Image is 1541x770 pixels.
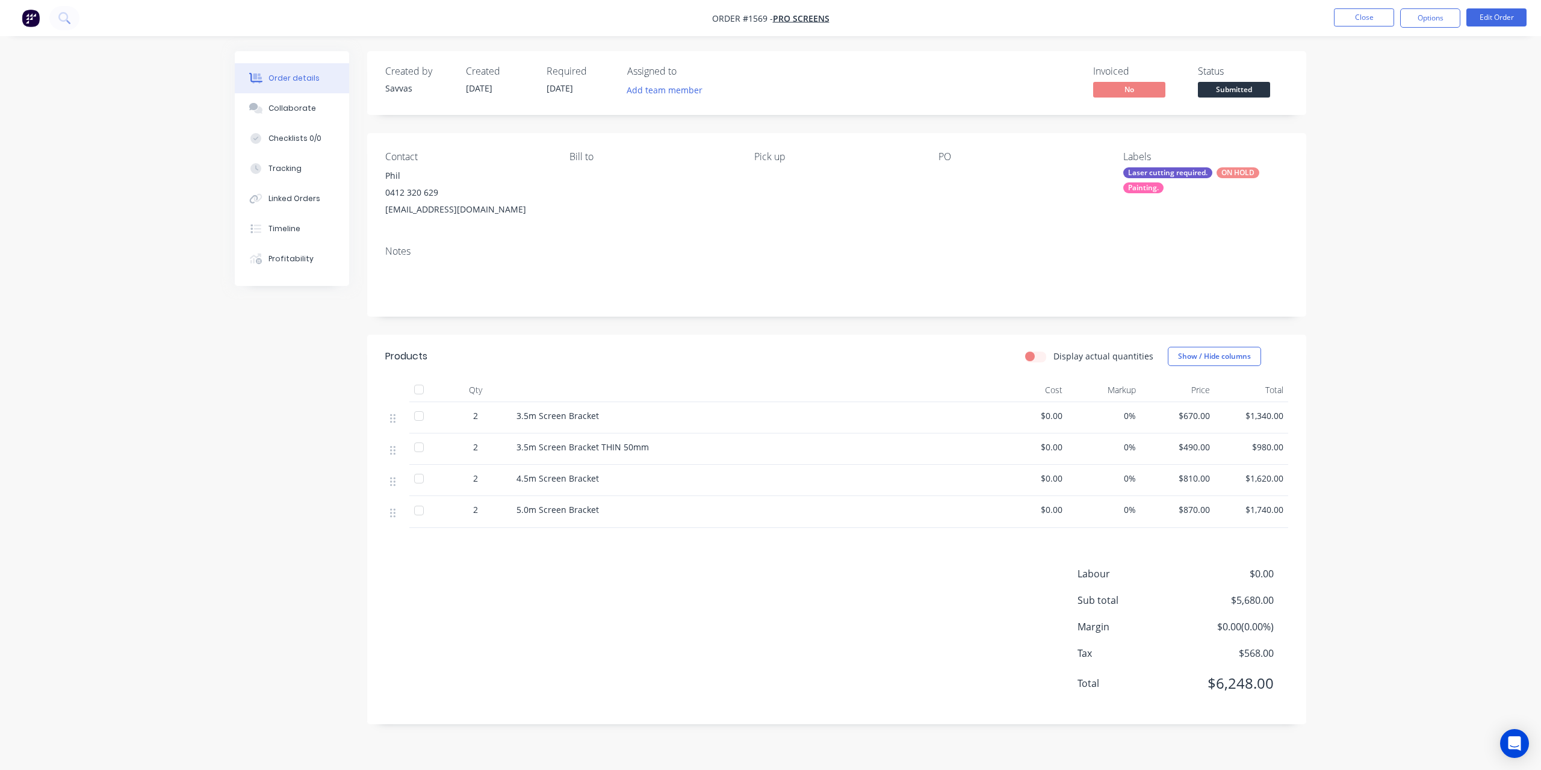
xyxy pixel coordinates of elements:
span: $0.00 [998,441,1062,453]
span: $810.00 [1146,472,1210,485]
div: Labels [1123,151,1288,163]
span: Order #1569 - [712,13,773,24]
div: Bill to [569,151,734,163]
span: 3.5m Screen Bracket THIN 50mm [516,441,649,453]
button: Add team member [621,82,709,98]
div: Assigned to [627,66,748,77]
span: Total [1077,676,1185,691]
button: Timeline [235,214,349,244]
button: Profitability [235,244,349,274]
div: Qty [439,378,512,402]
span: $568.00 [1185,646,1274,660]
div: Laser cutting required. [1123,167,1212,178]
div: Notes [385,246,1288,257]
div: Collaborate [268,103,316,114]
span: $1,740.00 [1220,503,1284,516]
div: Total [1215,378,1289,402]
button: Tracking [235,154,349,184]
span: 2 [473,472,478,485]
div: [EMAIL_ADDRESS][DOMAIN_NAME] [385,201,550,218]
span: $1,340.00 [1220,409,1284,422]
span: $0.00 [998,409,1062,422]
div: Painting. [1123,182,1164,193]
button: Submitted [1198,82,1270,100]
span: Margin [1077,619,1185,634]
button: Show / Hide columns [1168,347,1261,366]
span: $1,620.00 [1220,472,1284,485]
span: Tax [1077,646,1185,660]
span: 0% [1072,409,1136,422]
img: Factory [22,9,40,27]
div: Created [466,66,532,77]
span: $0.00 [998,503,1062,516]
span: Sub total [1077,593,1185,607]
span: $670.00 [1146,409,1210,422]
div: Checklists 0/0 [268,133,321,144]
span: 0% [1072,503,1136,516]
span: Labour [1077,567,1185,581]
span: 3.5m Screen Bracket [516,410,599,421]
label: Display actual quantities [1053,350,1153,362]
span: 0% [1072,441,1136,453]
div: Pick up [754,151,919,163]
div: Markup [1067,378,1141,402]
span: 5.0m Screen Bracket [516,504,599,515]
div: Tracking [268,163,302,174]
span: 2 [473,503,478,516]
span: $0.00 [998,472,1062,485]
div: ON HOLD [1217,167,1259,178]
button: Options [1400,8,1460,28]
span: 4.5m Screen Bracket [516,473,599,484]
span: $980.00 [1220,441,1284,453]
span: $5,680.00 [1185,593,1274,607]
a: Pro Screens [773,13,829,24]
div: Contact [385,151,550,163]
div: Timeline [268,223,300,234]
div: Savvas [385,82,451,95]
div: Linked Orders [268,193,320,204]
div: Status [1198,66,1288,77]
button: Order details [235,63,349,93]
div: Created by [385,66,451,77]
div: Price [1141,378,1215,402]
span: Submitted [1198,82,1270,97]
span: $0.00 [1185,567,1274,581]
span: 2 [473,409,478,422]
button: Collaborate [235,93,349,123]
span: $0.00 ( 0.00 %) [1185,619,1274,634]
div: Open Intercom Messenger [1500,729,1529,758]
div: Phil [385,167,550,184]
div: 0412 320 629 [385,184,550,201]
div: Products [385,349,427,364]
span: [DATE] [547,82,573,94]
div: Order details [268,73,320,84]
div: Invoiced [1093,66,1183,77]
span: $6,248.00 [1185,672,1274,694]
div: Phil0412 320 629[EMAIL_ADDRESS][DOMAIN_NAME] [385,167,550,218]
span: [DATE] [466,82,492,94]
span: $490.00 [1146,441,1210,453]
span: $870.00 [1146,503,1210,516]
span: 2 [473,441,478,453]
button: Add team member [627,82,709,98]
button: Checklists 0/0 [235,123,349,154]
span: 0% [1072,472,1136,485]
div: Cost [993,378,1067,402]
button: Edit Order [1466,8,1527,26]
div: Profitability [268,253,314,264]
div: Required [547,66,613,77]
span: No [1093,82,1165,97]
div: PO [938,151,1103,163]
button: Linked Orders [235,184,349,214]
button: Close [1334,8,1394,26]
